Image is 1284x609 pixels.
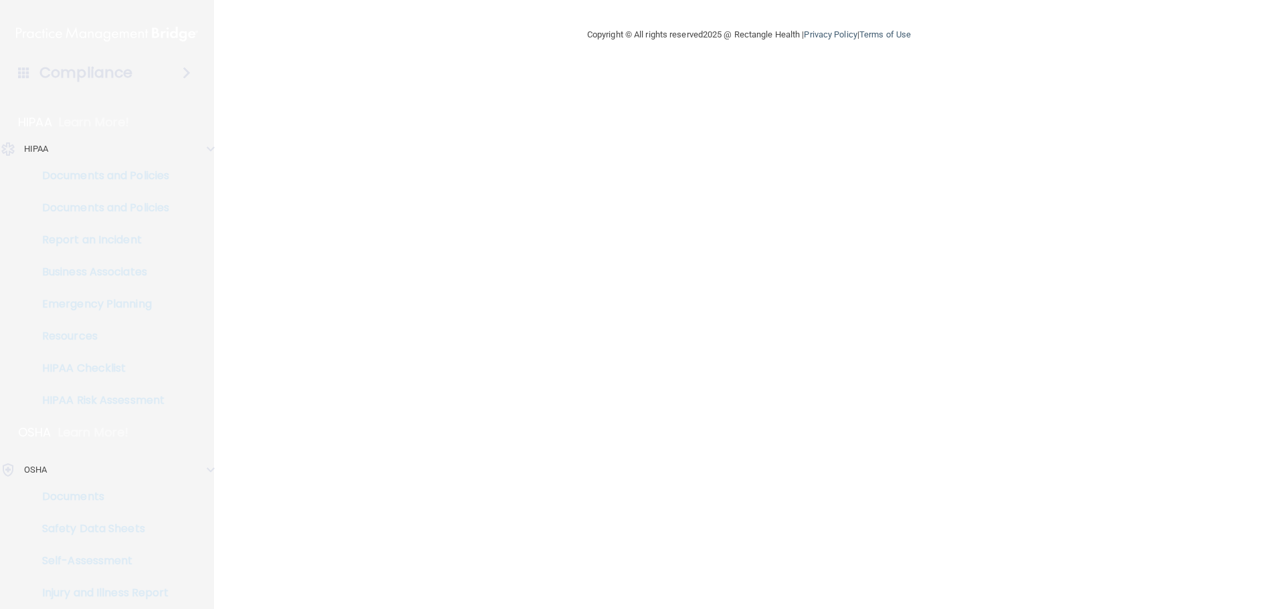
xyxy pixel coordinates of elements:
p: Self-Assessment [9,554,191,568]
p: Documents and Policies [9,201,191,215]
p: HIPAA [18,114,52,130]
a: Terms of Use [859,29,911,39]
p: HIPAA Risk Assessment [9,394,191,407]
p: Emergency Planning [9,297,191,311]
p: OSHA [24,462,47,478]
p: Documents [9,490,191,503]
p: Learn More! [58,424,129,441]
a: Privacy Policy [804,29,857,39]
p: HIPAA Checklist [9,362,191,375]
p: Injury and Illness Report [9,586,191,600]
p: Report an Incident [9,233,191,247]
p: Resources [9,330,191,343]
p: Documents and Policies [9,169,191,182]
p: Safety Data Sheets [9,522,191,535]
div: Copyright © All rights reserved 2025 @ Rectangle Health | | [505,13,993,56]
p: Learn More! [59,114,130,130]
h4: Compliance [39,64,132,82]
p: HIPAA [24,141,49,157]
p: Business Associates [9,265,191,279]
p: OSHA [18,424,51,441]
img: PMB logo [16,21,198,47]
